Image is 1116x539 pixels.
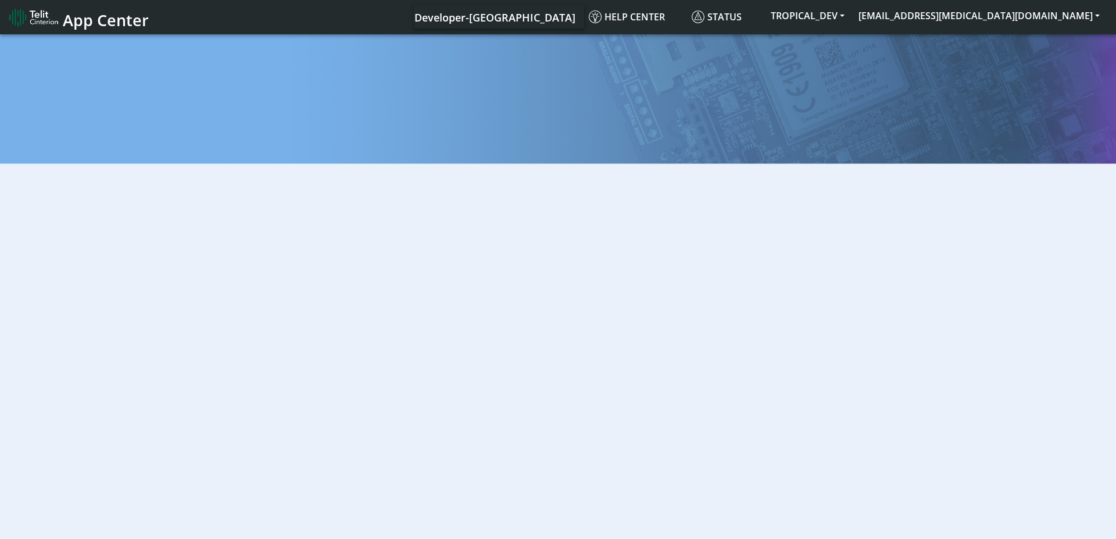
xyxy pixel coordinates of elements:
[589,10,602,23] img: knowledge.svg
[589,10,665,23] span: Help center
[9,8,58,27] img: logo-telit-cinterion-gw-new.png
[9,5,147,30] a: App Center
[414,10,575,24] span: Developer-[GEOGRAPHIC_DATA]
[764,5,852,26] button: TROPICAL_DEV
[687,5,764,28] a: Status
[692,10,704,23] img: status.svg
[414,5,575,28] a: Your current platform instance
[692,10,742,23] span: Status
[63,9,149,31] span: App Center
[584,5,687,28] a: Help center
[852,5,1107,26] button: [EMAIL_ADDRESS][MEDICAL_DATA][DOMAIN_NAME]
